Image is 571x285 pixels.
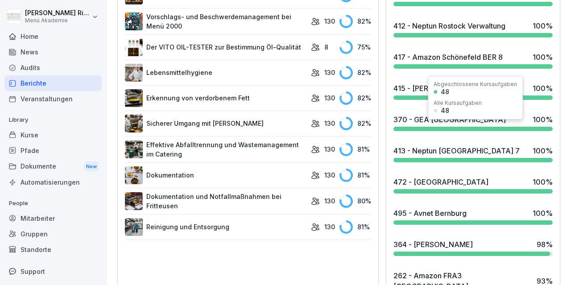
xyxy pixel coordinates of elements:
a: 364 - [PERSON_NAME]98% [390,235,556,260]
img: jg117puhp44y4en97z3zv7dk.png [125,166,143,184]
div: 82 % [339,117,371,130]
div: 100 % [533,52,553,62]
div: 370 - GEA [GEOGRAPHIC_DATA] [393,114,506,125]
a: Vorschlags- und Beschwerdemanagement bei Menü 2000 [125,12,306,31]
a: 413 - Neptun [GEOGRAPHIC_DATA] 7100% [390,142,556,166]
div: 100 % [533,83,553,94]
a: Berichte [4,75,102,91]
div: 100 % [533,145,553,156]
div: 100 % [533,21,553,31]
p: People [4,196,102,211]
p: 130 [324,17,335,26]
div: 81 % [339,143,371,156]
p: Menü Akademie [25,17,90,24]
a: DokumenteNew [4,158,102,175]
div: 495 - Avnet Bernburg [393,208,467,219]
div: Dokumente [4,158,102,175]
a: Standorte [4,242,102,257]
div: Abgeschlossene Kursaufgaben [434,82,517,87]
p: 8 [324,42,328,52]
a: 370 - GEA [GEOGRAPHIC_DATA]100% [390,111,556,135]
div: Alle Kursaufgaben [434,100,482,106]
a: Dokumentation [125,166,306,184]
div: 417 - Amazon Schönefeld BER 8 [393,52,503,62]
a: Automatisierungen [4,174,102,190]
p: 130 [324,145,335,154]
div: 412 - Neptun Rostock Verwaltung [393,21,505,31]
a: 412 - Neptun Rostock Verwaltung100% [390,17,556,41]
div: 81 % [339,220,371,234]
p: 130 [324,68,335,77]
div: 98 % [537,239,553,250]
div: 80 % [339,194,371,208]
a: Kurse [4,127,102,143]
div: 100 % [533,114,553,125]
a: Gruppen [4,226,102,242]
p: 130 [324,119,335,128]
img: oyzz4yrw5r2vs0n5ee8wihvj.png [125,115,143,132]
p: 130 [324,222,335,231]
a: News [4,44,102,60]
a: 472 - [GEOGRAPHIC_DATA]100% [390,173,556,197]
img: nskg7vq6i7f4obzkcl4brg5j.png [125,218,143,236]
div: 75 % [339,41,371,54]
img: he669w9sgyb8g06jkdrmvx6u.png [125,140,143,158]
img: jz0fz12u36edh1e04itkdbcq.png [125,64,143,82]
a: Lebensmittelhygiene [125,64,306,82]
p: 130 [324,196,335,206]
img: vqex8dna0ap6n9z3xzcqrj3m.png [125,89,143,107]
div: 364 - [PERSON_NAME] [393,239,473,250]
a: Sicherer Umgang mit [PERSON_NAME] [125,115,306,132]
div: 81 % [339,169,371,182]
div: New [84,161,99,172]
div: 48 [441,107,449,114]
div: 413 - Neptun [GEOGRAPHIC_DATA] 7 [393,145,520,156]
div: 100 % [533,208,553,219]
a: 415 - [PERSON_NAME]100% [390,79,556,103]
a: Home [4,29,102,44]
div: 415 - [PERSON_NAME] [393,83,472,94]
a: 417 - Amazon Schönefeld BER 8100% [390,48,556,72]
a: Dokumentation und Notfallmaßnahmen bei Fritteusen [125,192,306,211]
a: Der VITO OIL-TESTER zur Bestimmung Öl-Qualität [125,38,306,56]
p: Library [4,113,102,127]
p: 130 [324,170,335,180]
div: 82 % [339,91,371,105]
img: up30sq4qohmlf9oyka1pt50j.png [125,38,143,56]
a: Veranstaltungen [4,91,102,107]
div: 82 % [339,66,371,79]
div: Support [4,264,102,279]
div: 48 [441,89,449,95]
a: Mitarbeiter [4,211,102,226]
a: Audits [4,60,102,75]
img: t30obnioake0y3p0okzoia1o.png [125,192,143,210]
div: 82 % [339,15,371,28]
a: Pfade [4,143,102,158]
div: 472 - [GEOGRAPHIC_DATA] [393,177,488,187]
div: 100 % [533,177,553,187]
a: Erkennung von verdorbenem Fett [125,89,306,107]
p: 130 [324,93,335,103]
p: [PERSON_NAME] Riediger [25,9,90,17]
a: 495 - Avnet Bernburg100% [390,204,556,228]
img: m8bvy8z8kneahw7tpdkl7btm.png [125,12,143,30]
a: Effektive Abfalltrennung und Wastemanagement im Catering [125,140,306,159]
a: Reinigung und Entsorgung [125,218,306,236]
